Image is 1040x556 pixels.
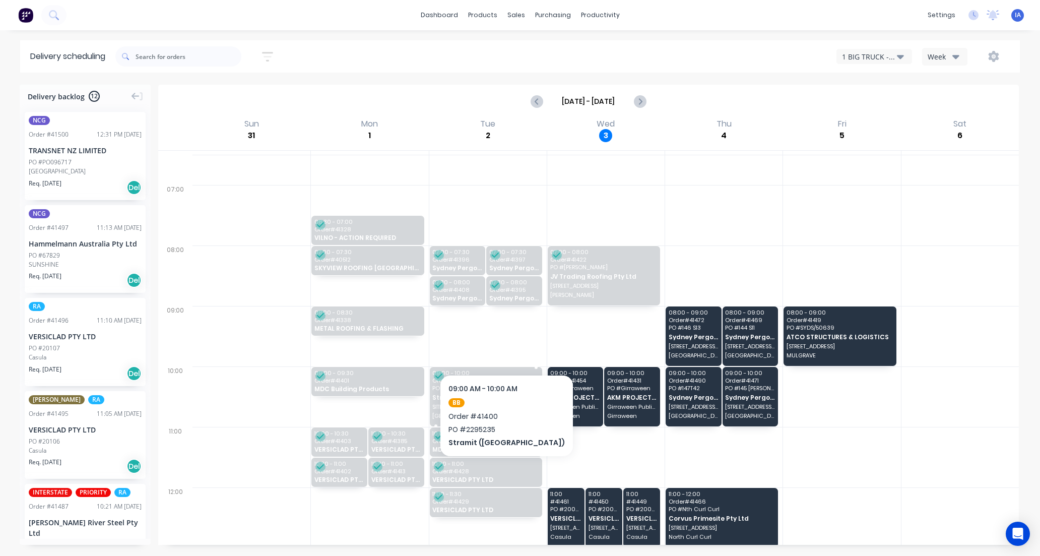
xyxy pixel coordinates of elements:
div: productivity [576,8,625,23]
span: 08:00 - 09:00 [669,310,718,316]
span: Req. [DATE] [29,179,61,188]
input: Search for orders [136,46,241,67]
span: North Curl Curl [669,534,774,540]
span: PO # Girraween [607,385,657,391]
div: sales [502,8,530,23]
div: Order # 41500 [29,130,69,139]
span: Order # 41454 [550,378,600,384]
div: 09:00 [158,304,192,365]
div: 4 [718,129,731,142]
span: PO # 20075 [589,506,619,512]
span: Order # 41471 [725,378,774,384]
span: 10:30 - 11:00 [371,461,421,467]
div: Order # 41487 [29,502,69,511]
span: 07:00 - 07:30 [489,249,539,255]
div: Casula [29,446,142,455]
div: Casula [29,353,142,362]
span: Corvus Primesite Pty Ltd [669,515,774,522]
span: RA [114,488,131,497]
span: INTERSTATE [29,488,72,497]
span: Req. [DATE] [29,272,61,281]
span: Order # 41490 [669,378,718,384]
span: Order # 41428 [432,468,538,474]
span: 07:30 - 08:00 [432,279,482,285]
span: MDC Building Products [432,446,538,453]
span: 08:00 - 09:00 [787,310,892,316]
span: MULGRAVE [787,352,892,358]
span: VERSICLAD PTY LTD [432,476,538,483]
span: Order # 41429 [432,499,538,505]
div: Del [126,273,142,288]
span: [PERSON_NAME] [550,292,656,298]
div: PO #20106 [29,437,60,446]
span: PO # 20076 [626,506,657,512]
span: RA [88,395,104,404]
div: PO #67829 [29,251,60,260]
div: VERSICLAD PTY LTD [29,331,142,342]
span: Order # 41431 [607,378,657,384]
span: Sydney Pergola Pty Ltd [725,394,774,401]
div: PO #PO096717 [29,158,72,167]
div: 06:00 [158,123,192,183]
div: 11:05 AM [DATE] [97,409,142,418]
div: Mon [358,119,381,129]
span: Order # 41413 [371,468,421,474]
span: [STREET_ADDRESS] [589,525,619,531]
span: Order # 41396 [432,257,482,263]
div: Del [126,459,142,474]
div: 2 [481,129,494,142]
div: Sun [241,119,262,129]
div: Delivery scheduling [20,40,115,73]
span: [GEOGRAPHIC_DATA] [725,413,774,419]
span: [STREET_ADDRESS] [787,343,892,349]
span: 07:30 - 08:00 [489,279,539,285]
span: Req. [DATE] [29,365,61,374]
span: Order # 41466 [669,499,774,505]
span: NCG [29,209,50,218]
div: Wed [594,119,618,129]
div: 08:00 [158,244,192,304]
span: Order # 41338 [314,317,420,323]
span: [GEOGRAPHIC_DATA] [669,413,718,419]
span: [STREET_ADDRESS] [550,283,656,289]
span: VERSICLAD PTY LTD [314,476,364,483]
span: Order # 41402 [314,468,364,474]
span: Order # 41401 [314,378,420,384]
span: [STREET_ADDRESS] [550,525,581,531]
span: Order # 41408 [432,287,482,293]
span: 07:00 - 07:30 [432,249,482,255]
span: JV Trading Roofing Pty Ltd [550,273,656,280]
span: Sydney Pergola Pty Ltd [489,265,539,271]
span: Sydney Pergola Pty Ltd [489,295,539,301]
span: [STREET_ADDRESS][PERSON_NAME] [669,343,718,349]
span: 10:30 - 11:00 [432,461,538,467]
button: 1 BIG TRUCK - CI36CH [836,49,912,64]
span: VERSICLAD PTY LTD [371,476,421,483]
div: 3 [599,129,612,142]
div: 12:00 [158,486,192,546]
span: Girraween [550,413,600,419]
span: NCG [29,116,50,125]
span: [STREET_ADDRESS] [669,525,774,531]
span: 09:00 - 10:00 [669,370,718,376]
span: Order # 41469 [725,317,774,323]
span: PO # 144 S11 [725,325,774,331]
div: VERSICLAD PTY LTD [29,424,142,435]
span: 08:00 - 08:30 [314,310,420,316]
span: PO # [PERSON_NAME] [550,264,656,270]
span: [GEOGRAPHIC_DATA] [669,352,718,358]
span: Casula [626,534,657,540]
div: products [463,8,502,23]
span: 10:00 - 10:30 [314,430,364,437]
span: VERSICLAD PTY LTD [432,507,538,513]
div: 1 BIG TRUCK - CI36CH [842,51,897,62]
div: Order # 41495 [29,409,69,418]
span: 09:00 - 10:00 [607,370,657,376]
span: IA [1015,11,1021,20]
span: AKM PROJECTS NSW PTY LTD [607,394,657,401]
span: AKM PROJECTS NSW PTY LTD [550,394,600,401]
span: SKYVIEW ROOFING [GEOGRAPHIC_DATA] P/L [314,265,420,271]
span: Sydney Pergola Pty Ltd [432,295,482,301]
span: Casula [589,534,619,540]
span: [GEOGRAPHIC_DATA] [725,352,774,358]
